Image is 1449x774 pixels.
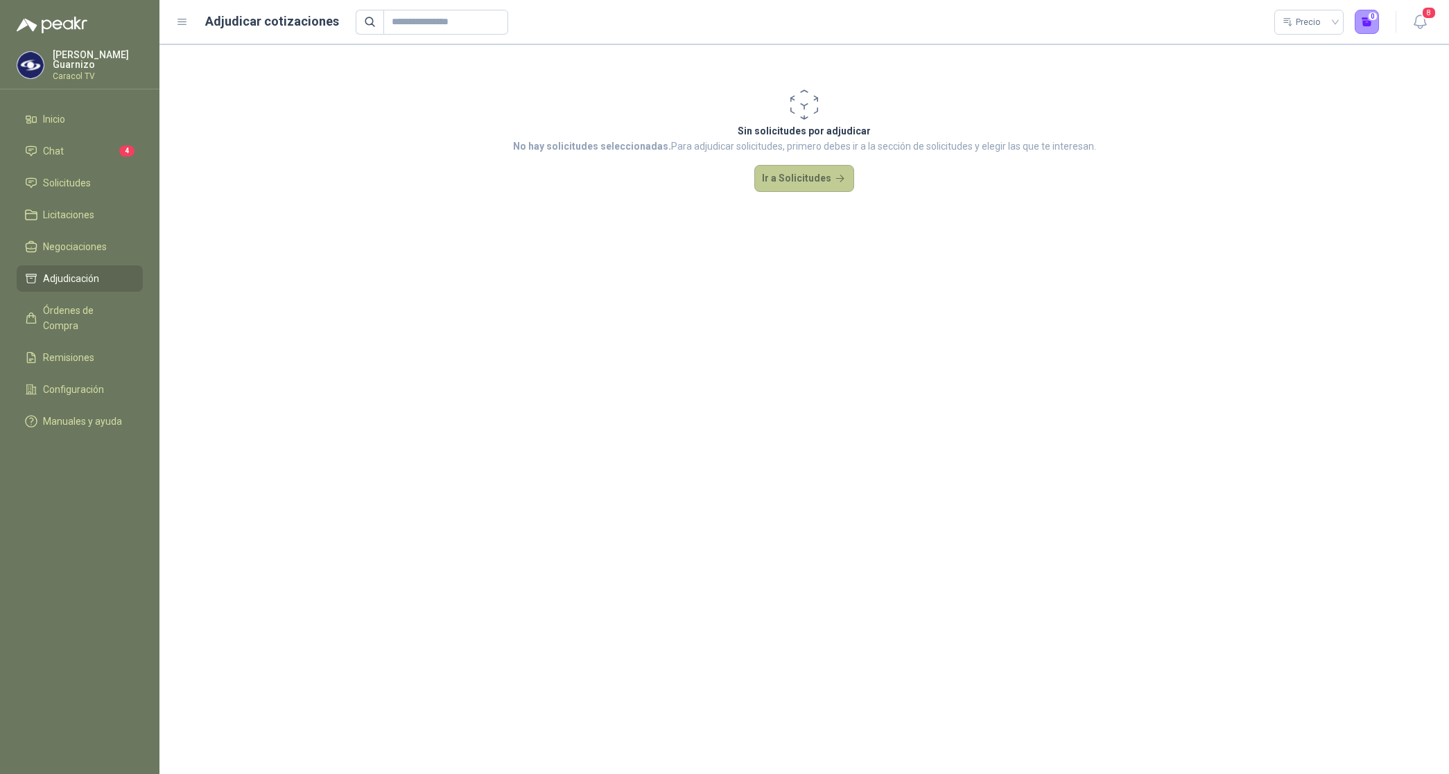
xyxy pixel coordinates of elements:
[1283,12,1323,33] div: Precio
[17,265,143,292] a: Adjudicación
[43,382,104,397] span: Configuración
[17,52,44,78] img: Company Logo
[53,72,143,80] p: Caracol TV
[43,175,91,191] span: Solicitudes
[43,207,94,222] span: Licitaciones
[17,170,143,196] a: Solicitudes
[205,12,339,31] h1: Adjudicar cotizaciones
[43,143,64,159] span: Chat
[17,376,143,403] a: Configuración
[513,123,1096,139] p: Sin solicitudes por adjudicar
[53,50,143,69] p: [PERSON_NAME] Guarnizo
[1407,10,1432,35] button: 8
[17,138,143,164] a: Chat4
[43,239,107,254] span: Negociaciones
[17,234,143,260] a: Negociaciones
[17,408,143,434] a: Manuales y ayuda
[17,17,87,33] img: Logo peakr
[17,297,143,339] a: Órdenes de Compra
[43,414,122,429] span: Manuales y ayuda
[1355,10,1380,35] button: 0
[43,112,65,127] span: Inicio
[513,141,671,152] strong: No hay solicitudes seleccionadas.
[43,271,99,286] span: Adjudicación
[119,146,135,157] span: 4
[17,344,143,371] a: Remisiones
[754,165,854,193] button: Ir a Solicitudes
[17,202,143,228] a: Licitaciones
[1421,6,1437,19] span: 8
[17,106,143,132] a: Inicio
[43,303,130,333] span: Órdenes de Compra
[513,139,1096,154] p: Para adjudicar solicitudes, primero debes ir a la sección de solicitudes y elegir las que te inte...
[43,350,94,365] span: Remisiones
